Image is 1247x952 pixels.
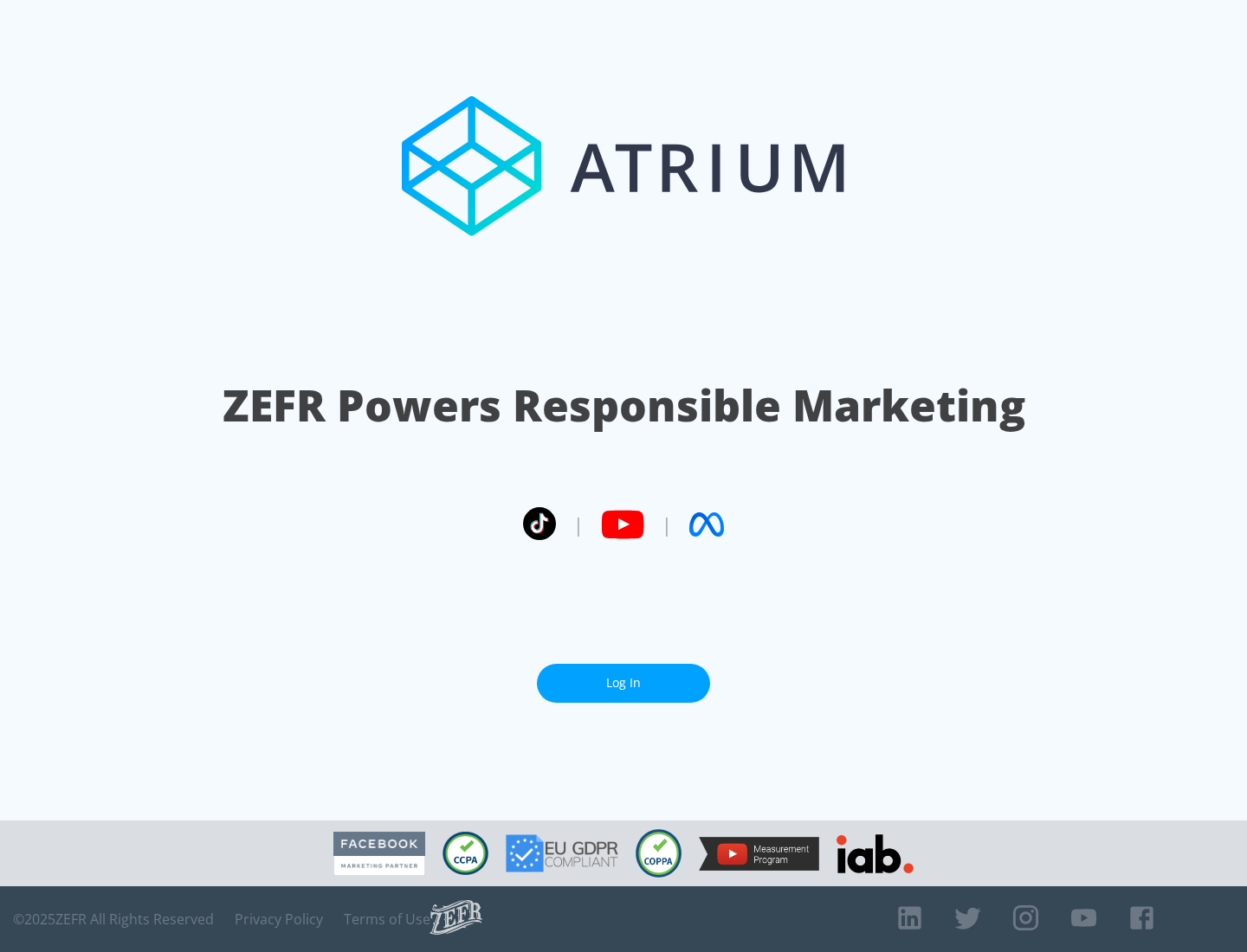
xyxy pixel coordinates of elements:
a: Privacy Policy [235,910,323,928]
span: © 2025 ZEFR All Rights Reserved [13,910,214,928]
span: | [573,511,584,537]
a: Log In [537,664,710,703]
img: CCPA Compliant [443,832,488,875]
img: IAB [837,834,914,873]
img: COPPA Compliant [636,829,682,878]
img: GDPR Compliant [506,834,618,872]
img: YouTube Measurement Program [699,837,819,871]
img: Facebook Marketing Partner [333,832,425,876]
span: | [662,511,672,537]
h1: ZEFR Powers Responsible Marketing [223,376,1025,435]
a: Terms of Use [344,910,430,928]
